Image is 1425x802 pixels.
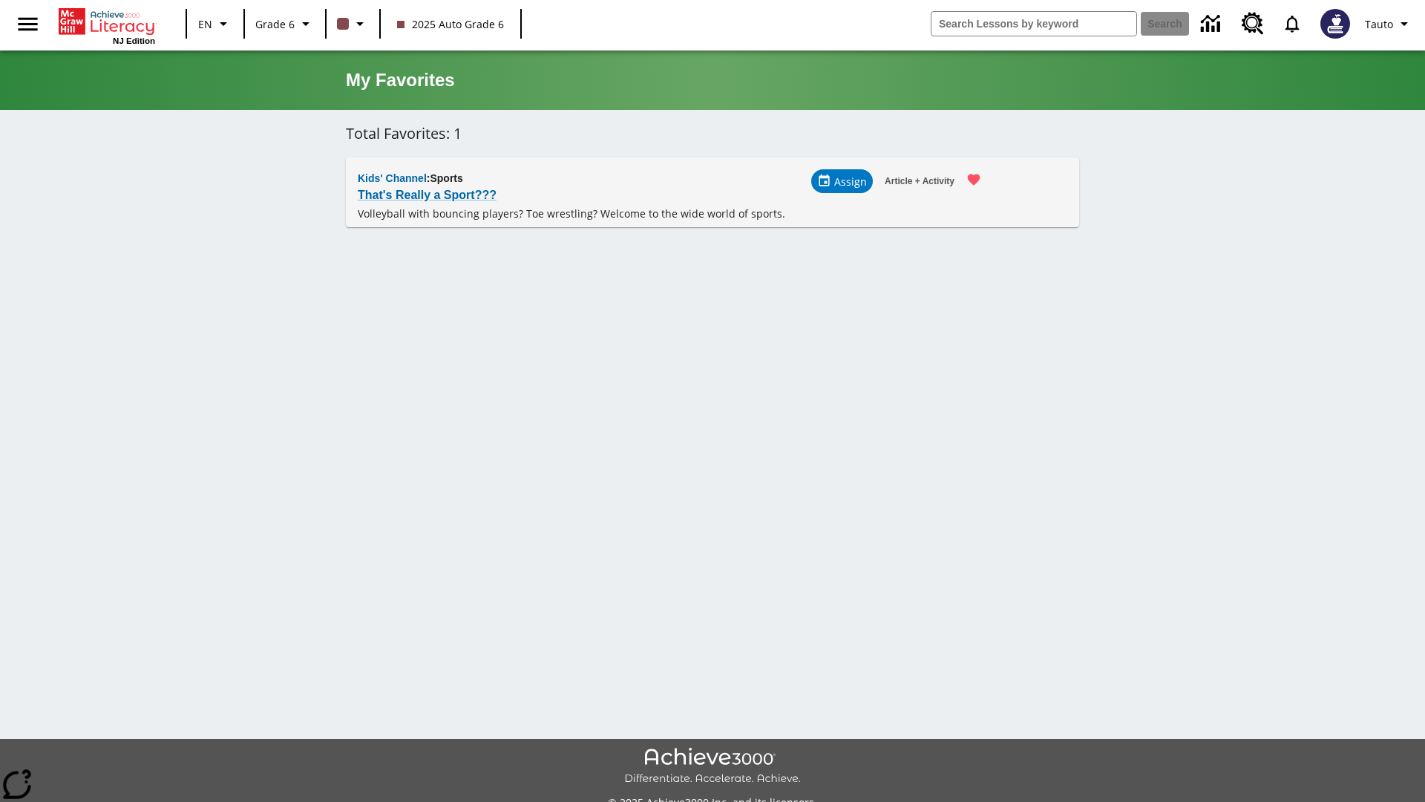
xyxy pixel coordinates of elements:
button: Class color is dark brown. Change class color [331,10,375,37]
button: Open side menu [6,2,50,46]
span: Tauto [1365,16,1393,32]
span: 2025 Auto Grade 6 [397,16,504,32]
span: Assign [834,174,867,189]
span: NJ Edition [113,36,155,45]
h6: Total Favorites: 1 [346,122,1079,146]
img: Achieve3000 Differentiate Accelerate Achieve [624,748,801,786]
button: Article + Activity [879,169,960,194]
button: Language: EN, Select a language [191,10,239,37]
input: search field [931,12,1136,36]
span: Article + Activity [885,174,954,189]
span: Grade 6 [255,16,295,32]
a: Notifications [1273,4,1311,43]
button: Profile/Settings [1359,10,1419,37]
span: EN [198,16,212,32]
h5: My Favorites [346,68,455,92]
div: Assign Choose Dates [811,169,874,193]
button: Remove from Favorites [957,163,990,196]
span: : Sports [427,172,463,184]
img: Avatar [1320,9,1350,39]
button: Grade: Grade 6, Select a grade [249,10,321,37]
a: Resource Center, Will open in new tab [1233,4,1273,44]
button: Select a new avatar [1311,4,1359,43]
p: Volleyball with bouncing players? Toe wrestling? Welcome to the wide world of sports. [358,206,990,221]
div: Home [59,5,155,45]
a: Data Center [1192,4,1233,45]
a: That's Really a Sport??? [358,185,497,206]
a: Home [59,7,155,36]
span: Kids' Channel [358,172,427,184]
